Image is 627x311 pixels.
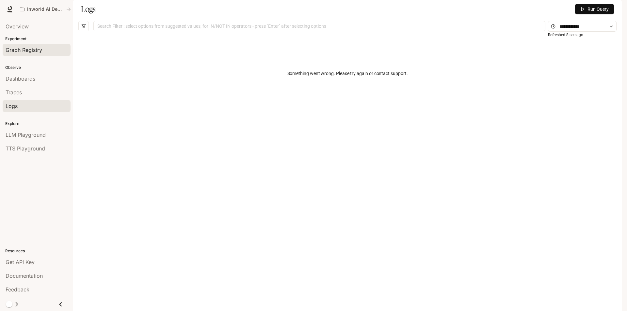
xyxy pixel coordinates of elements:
button: All workspaces [17,3,74,16]
span: Something went wrong. Please try again or contact support. [287,70,408,77]
button: filter [78,21,89,31]
span: Run Query [587,6,609,13]
button: Run Query [575,4,614,14]
span: filter [81,24,86,28]
article: Refreshed 8 sec ago [548,32,583,38]
p: Inworld AI Demos [27,7,64,12]
h1: Logs [81,3,95,16]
